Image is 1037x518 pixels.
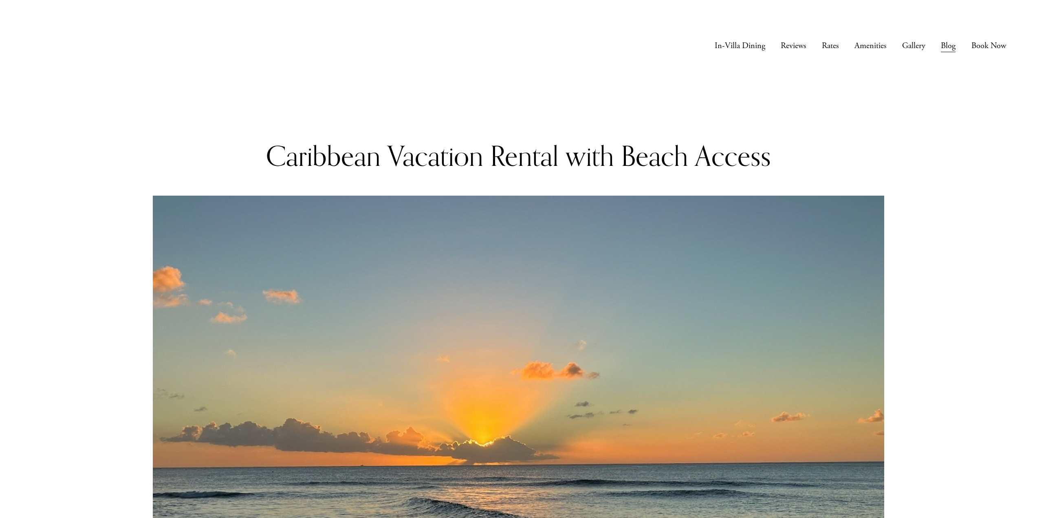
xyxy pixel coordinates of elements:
a: Amenities [854,38,887,53]
h1: Caribbean Vacation Rental with Beach Access [153,137,884,175]
a: Blog [941,38,956,53]
a: Book Now [971,38,1006,53]
a: Rates [822,38,839,53]
a: Gallery [902,38,925,53]
a: In-Villa Dining [715,38,765,53]
img: Caribbean Vacation Rental | Bon Vivant Villa [31,31,118,60]
a: Reviews [781,38,806,53]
